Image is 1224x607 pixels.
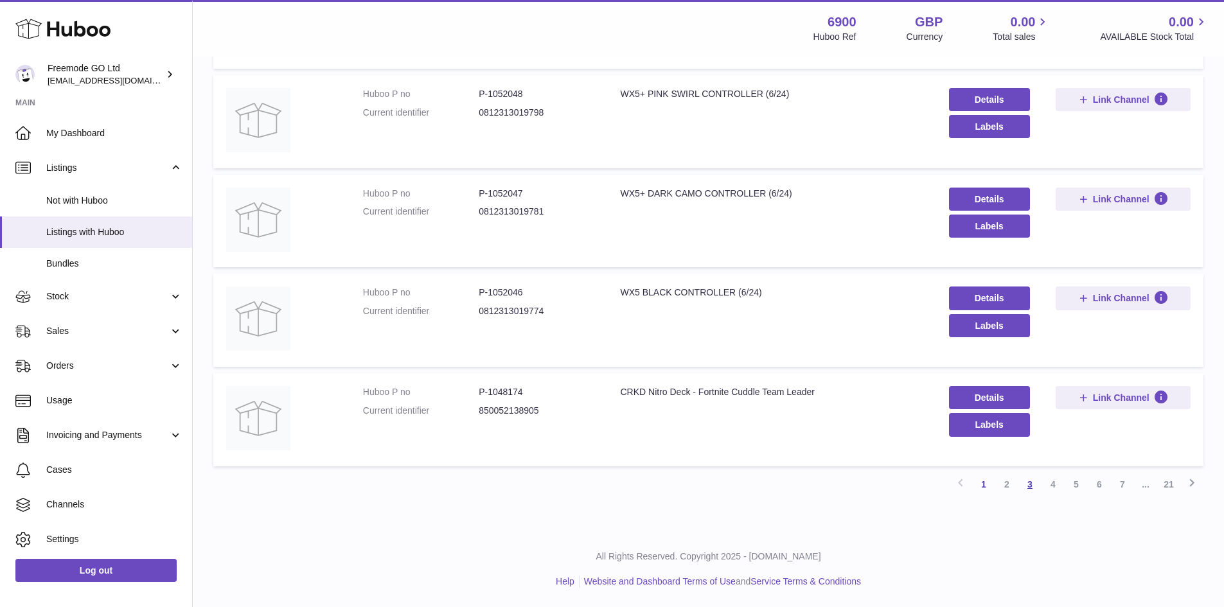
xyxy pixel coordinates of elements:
[46,325,169,337] span: Sales
[46,429,169,441] span: Invoicing and Payments
[46,290,169,303] span: Stock
[620,88,923,100] div: WX5+ PINK SWIRL CONTROLLER (6/24)
[813,31,856,43] div: Huboo Ref
[479,206,594,218] dd: 0812313019781
[363,305,479,317] dt: Current identifier
[46,360,169,372] span: Orders
[1093,292,1149,304] span: Link Channel
[1018,473,1042,496] a: 3
[479,405,594,417] dd: 850052138905
[1065,473,1088,496] a: 5
[363,88,479,100] dt: Huboo P no
[15,559,177,582] a: Log out
[226,188,290,252] img: WX5+ DARK CAMO CONTROLLER (6/24)
[1093,392,1149,403] span: Link Channel
[363,188,479,200] dt: Huboo P no
[15,65,35,84] img: internalAdmin-6900@internal.huboo.com
[949,314,1030,337] button: Labels
[828,13,856,31] strong: 6900
[203,550,1214,563] p: All Rights Reserved. Copyright 2025 - [DOMAIN_NAME]
[1157,473,1180,496] a: 21
[479,286,594,299] dd: P-1052046
[1056,88,1191,111] button: Link Channel
[993,31,1050,43] span: Total sales
[1111,473,1134,496] a: 7
[479,305,594,317] dd: 0812313019774
[949,386,1030,409] a: Details
[46,127,182,139] span: My Dashboard
[584,576,736,586] a: Website and Dashboard Terms of Use
[46,195,182,207] span: Not with Huboo
[1088,473,1111,496] a: 6
[580,576,861,588] li: and
[48,75,189,85] span: [EMAIL_ADDRESS][DOMAIN_NAME]
[995,473,1018,496] a: 2
[556,576,574,586] a: Help
[620,386,923,398] div: CRKD Nitro Deck - Fortnite Cuddle Team Leader
[1093,193,1149,205] span: Link Channel
[46,394,182,407] span: Usage
[1011,13,1036,31] span: 0.00
[620,286,923,299] div: WX5 BLACK CONTROLLER (6/24)
[46,226,182,238] span: Listings with Huboo
[949,115,1030,138] button: Labels
[620,188,923,200] div: WX5+ DARK CAMO CONTROLLER (6/24)
[750,576,861,586] a: Service Terms & Conditions
[48,62,163,87] div: Freemode GO Ltd
[1169,13,1194,31] span: 0.00
[1056,386,1191,409] button: Link Channel
[479,386,594,398] dd: P-1048174
[1056,286,1191,310] button: Link Channel
[949,88,1030,111] a: Details
[1134,473,1157,496] span: ...
[1100,31,1209,43] span: AVAILABLE Stock Total
[949,286,1030,310] a: Details
[46,258,182,270] span: Bundles
[1042,473,1065,496] a: 4
[1100,13,1209,43] a: 0.00 AVAILABLE Stock Total
[949,215,1030,238] button: Labels
[1056,188,1191,211] button: Link Channel
[479,188,594,200] dd: P-1052047
[363,286,479,299] dt: Huboo P no
[479,88,594,100] dd: P-1052048
[949,188,1030,211] a: Details
[363,107,479,119] dt: Current identifier
[949,413,1030,436] button: Labels
[226,286,290,351] img: WX5 BLACK CONTROLLER (6/24)
[363,405,479,417] dt: Current identifier
[1093,94,1149,105] span: Link Channel
[363,386,479,398] dt: Huboo P no
[363,206,479,218] dt: Current identifier
[915,13,943,31] strong: GBP
[993,13,1050,43] a: 0.00 Total sales
[46,533,182,545] span: Settings
[972,473,995,496] a: 1
[46,498,182,511] span: Channels
[46,162,169,174] span: Listings
[226,88,290,152] img: WX5+ PINK SWIRL CONTROLLER (6/24)
[226,386,290,450] img: CRKD Nitro Deck - Fortnite Cuddle Team Leader
[479,107,594,119] dd: 0812313019798
[46,464,182,476] span: Cases
[907,31,943,43] div: Currency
